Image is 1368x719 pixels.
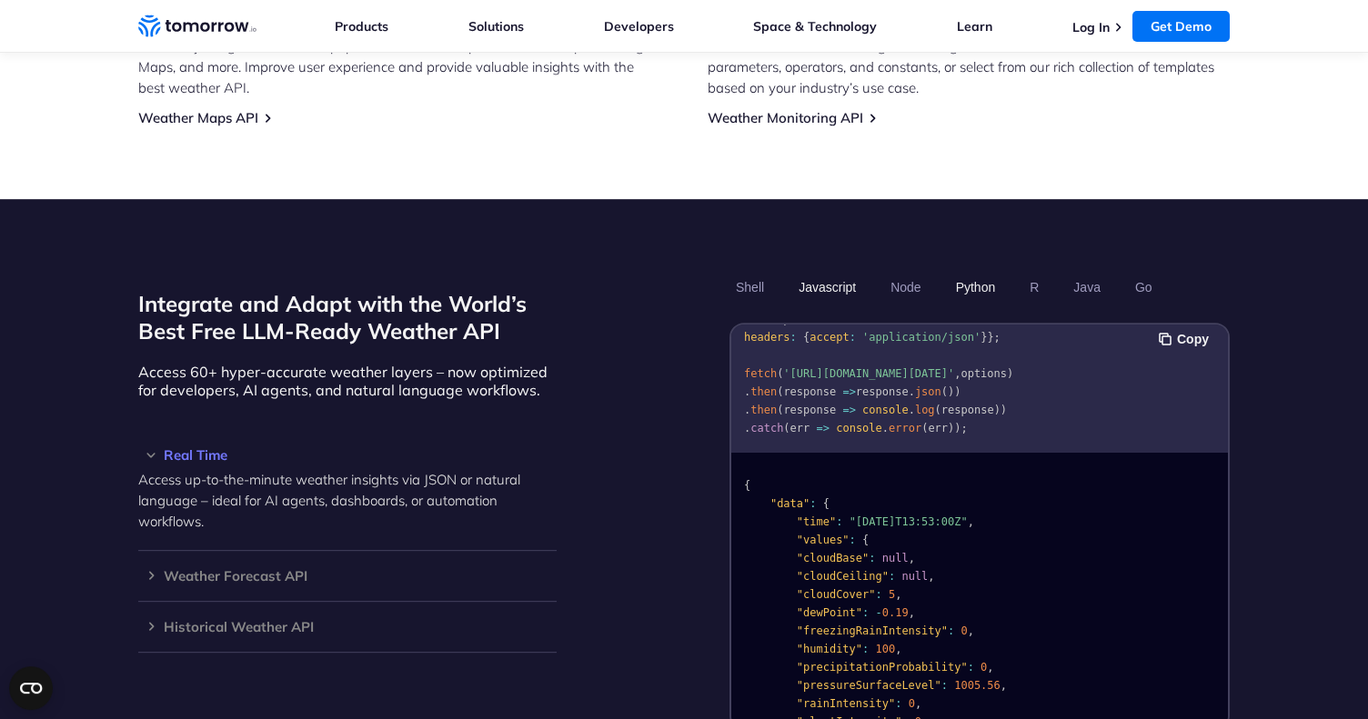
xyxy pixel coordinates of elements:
span: accept [810,331,849,344]
span: , [968,515,974,528]
span: , [928,313,934,325]
a: Weather Monitoring API [708,109,863,126]
span: error [889,422,921,434]
span: console [836,422,882,434]
span: ( [941,385,948,398]
span: console [862,404,909,416]
a: Weather Maps API [138,109,258,126]
span: ( [777,385,783,398]
span: 0 [961,624,967,637]
span: : [876,588,882,601]
button: Java [1067,272,1107,303]
span: json [915,385,941,398]
span: . [909,385,915,398]
span: null [901,570,928,583]
span: null [882,552,909,564]
span: : [968,661,974,674]
span: "cloudBase" [797,552,869,564]
span: : [862,643,869,655]
span: }; [987,331,1000,344]
span: , [909,552,915,564]
span: response [783,385,836,398]
span: , [987,661,993,674]
span: ) [948,385,954,398]
span: response [941,404,994,416]
span: "pressureSurfaceLevel" [797,679,941,692]
h3: Real Time [138,448,557,462]
button: Copy [1159,329,1214,349]
span: 100 [876,643,896,655]
span: 0 [909,697,915,710]
span: log [915,404,935,416]
span: options [777,313,823,325]
span: ( [783,422,790,434]
span: then [750,385,777,398]
button: Shell [729,272,770,303]
p: Access up-to-the-minute weather insights via JSON or natural language – ideal for AI agents, dash... [138,469,557,532]
span: 0 [981,661,987,674]
span: "freezingRainIntensity" [797,624,948,637]
h3: Weather Forecast API [138,569,557,583]
span: '[URL][DOMAIN_NAME][DATE]' [783,367,954,380]
span: = [823,313,830,325]
span: "[DATE]T13:53:00Z" [850,515,968,528]
span: ) [954,385,961,398]
span: "precipitationProbability" [797,661,968,674]
span: . [744,404,750,416]
span: 0.19 [882,606,909,619]
span: response [856,385,909,398]
span: : [895,697,901,710]
button: Go [1129,272,1159,303]
span: "time" [797,515,836,528]
a: Space & Technology [753,18,877,35]
span: response [783,404,836,416]
a: Home link [138,13,256,40]
a: Log In [1072,19,1110,35]
span: : [850,331,856,344]
span: . [909,404,915,416]
span: ( [777,367,783,380]
span: => [817,422,830,434]
span: "rainIntensity" [797,697,895,710]
span: : [889,570,895,583]
span: ) [1007,367,1013,380]
span: : [862,606,869,619]
span: - [876,606,882,619]
span: : [836,515,842,528]
span: catch [750,422,783,434]
span: ( [921,422,928,434]
span: . [744,422,750,434]
span: : [869,552,875,564]
h2: Integrate and Adapt with the World’s Best Free LLM-Ready Weather API [138,290,557,345]
span: 'GET' [895,313,928,325]
button: Javascript [792,272,862,303]
span: { [744,479,750,492]
span: : [810,497,816,510]
button: Open CMP widget [9,666,53,710]
span: "values" [797,534,850,546]
span: . [744,385,750,398]
span: : [882,313,889,325]
span: : [941,679,948,692]
span: => [842,404,855,416]
span: "humidity" [797,643,862,655]
a: Products [335,18,388,35]
span: "data" [770,497,810,510]
span: , [895,588,901,601]
span: , [909,606,915,619]
span: { [836,313,842,325]
span: , [968,624,974,637]
span: { [803,331,810,344]
p: Access 60+ hyper-accurate weather layers – now optimized for developers, AI agents, and natural l... [138,363,557,399]
span: , [915,697,921,710]
h3: Historical Weather API [138,620,557,634]
span: options [961,367,1007,380]
span: . [882,422,889,434]
a: Developers [604,18,674,35]
span: , [954,367,961,380]
span: : [850,534,856,546]
span: err [790,422,810,434]
span: method [842,313,881,325]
